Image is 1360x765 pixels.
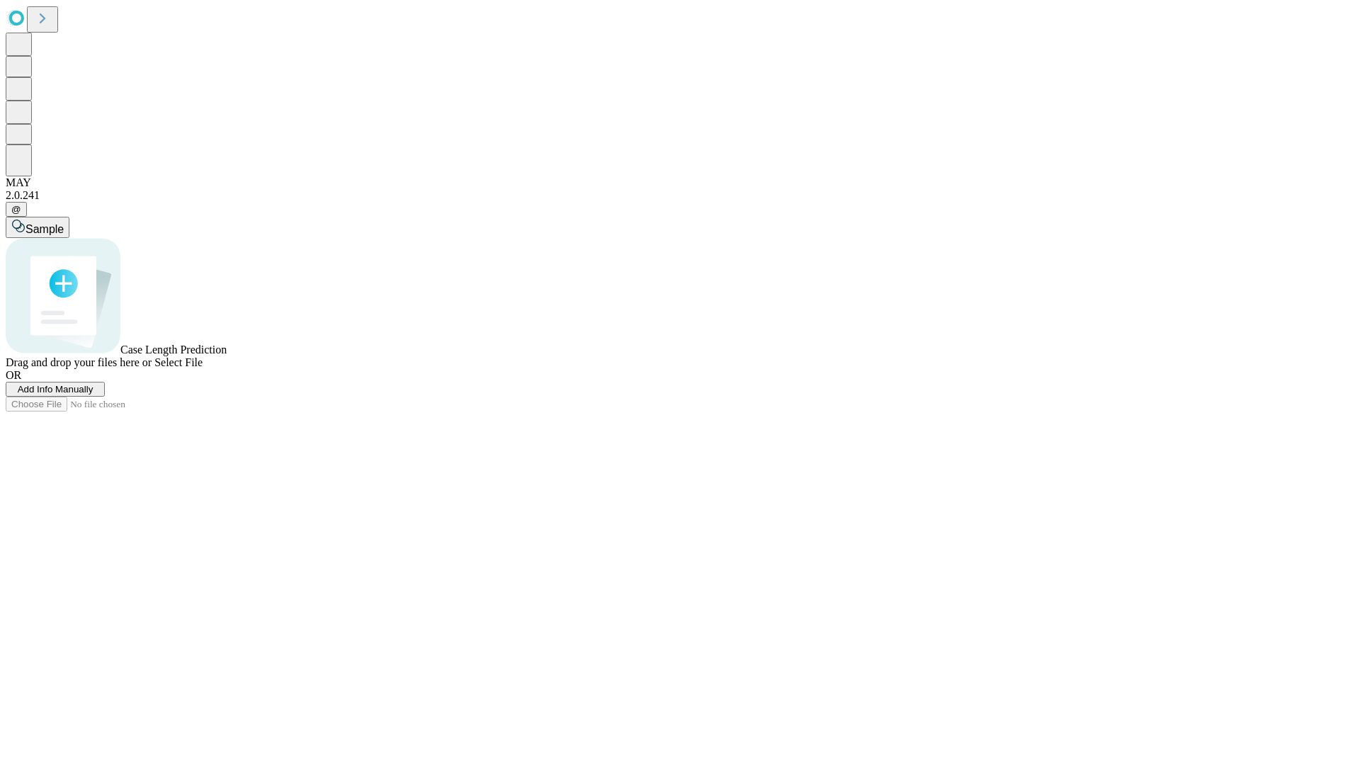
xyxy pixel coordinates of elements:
span: Case Length Prediction [120,344,227,356]
span: Add Info Manually [18,384,93,395]
span: @ [11,204,21,215]
span: Drag and drop your files here or [6,356,152,368]
button: @ [6,202,27,217]
div: MAY [6,176,1354,189]
button: Sample [6,217,69,238]
button: Add Info Manually [6,382,105,397]
span: Sample [25,223,64,235]
span: OR [6,369,21,381]
span: Select File [154,356,203,368]
div: 2.0.241 [6,189,1354,202]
